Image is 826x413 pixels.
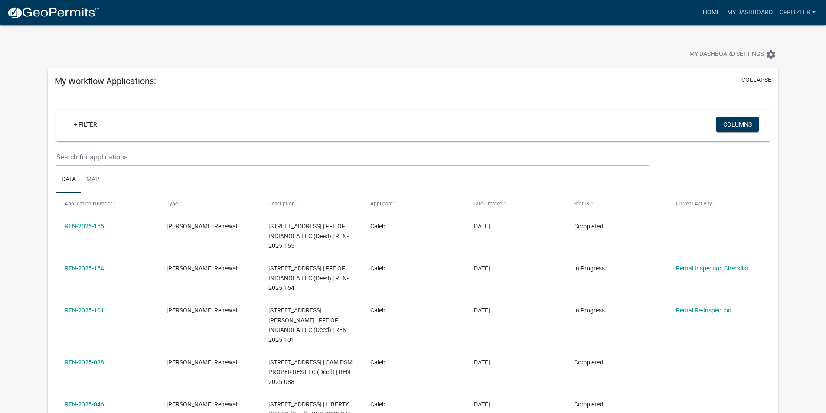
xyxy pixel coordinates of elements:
[716,117,759,132] button: Columns
[472,307,490,314] span: 06/18/2025
[65,401,104,408] a: REN-2025-046
[574,223,603,230] span: Completed
[667,193,769,214] datatable-header-cell: Current Activity
[167,201,178,207] span: Type
[676,307,731,314] a: Rental Re-Inspection
[268,223,349,250] span: 101 W 3RD AVE | FFE OF INDIANOLA LLC (Deed) | REN-2025-155
[268,201,295,207] span: Description
[370,265,385,272] span: Caleb
[574,359,603,366] span: Completed
[472,359,490,366] span: 04/24/2025
[370,223,385,230] span: Caleb
[370,401,385,408] span: Caleb
[766,49,776,60] i: settings
[472,265,490,272] span: 08/06/2025
[370,201,393,207] span: Applicant
[682,46,783,63] button: My Dashboard Settingssettings
[65,201,112,207] span: Application Number
[676,201,712,207] span: Current Activity
[370,359,385,366] span: Caleb
[167,401,237,408] span: Rental Registration Renewal
[472,223,490,230] span: 08/06/2025
[65,307,104,314] a: REN-2025-101
[65,223,104,230] a: REN-2025-155
[167,265,237,272] span: Rental Registration Renewal
[56,148,648,166] input: Search for applications
[472,401,490,408] span: 03/10/2025
[65,265,104,272] a: REN-2025-154
[699,4,724,21] a: Home
[741,75,771,85] button: collapse
[676,265,748,272] a: Rental Inspection Checklist
[776,4,819,21] a: cfritzler
[472,201,503,207] span: Date Created
[574,201,589,207] span: Status
[56,193,158,214] datatable-header-cell: Application Number
[65,359,104,366] a: REN-2025-088
[370,307,385,314] span: Caleb
[724,4,776,21] a: My Dashboard
[167,307,237,314] span: Rental Registration Renewal
[574,401,603,408] span: Completed
[689,49,764,60] span: My Dashboard Settings
[268,359,353,386] span: 410 S D ST | CAM DSM PROPERTIES LLC (Deed) | REN-2025-088
[574,265,605,272] span: In Progress
[55,76,156,86] h5: My Workflow Applications:
[574,307,605,314] span: In Progress
[167,359,237,366] span: Rental Registration Renewal
[362,193,464,214] datatable-header-cell: Applicant
[565,193,667,214] datatable-header-cell: Status
[464,193,566,214] datatable-header-cell: Date Created
[268,265,349,292] span: 204 E 5TH AVE | FFE OF INDIANOLA LLC (Deed) | REN-2025-154
[67,117,104,132] a: + Filter
[158,193,260,214] datatable-header-cell: Type
[81,166,104,194] a: Map
[56,166,81,194] a: Data
[260,193,362,214] datatable-header-cell: Description
[167,223,237,230] span: Rental Registration Renewal
[268,307,349,343] span: 311 S HOWARD ST | FFE OF INDIANOLA LLC (Deed) | REN-2025-101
